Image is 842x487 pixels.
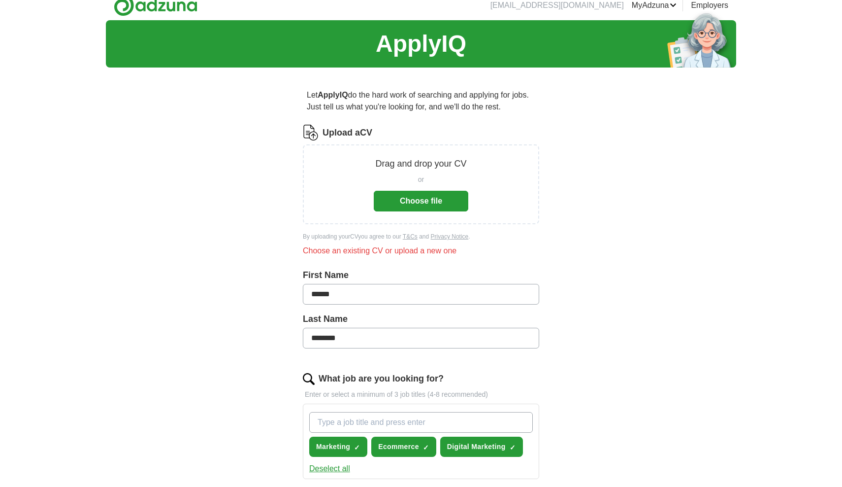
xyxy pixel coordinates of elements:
[319,372,444,385] label: What job are you looking for?
[431,233,469,240] a: Privacy Notice
[303,269,539,282] label: First Name
[303,245,539,257] div: Choose an existing CV or upload a new one
[510,444,516,452] span: ✓
[403,233,418,240] a: T&Cs
[303,313,539,326] label: Last Name
[303,125,319,140] img: CV Icon
[440,437,523,457] button: Digital Marketing✓
[371,437,436,457] button: Ecommerce✓
[318,91,348,99] strong: ApplyIQ
[323,126,372,139] label: Upload a CV
[309,437,367,457] button: Marketing✓
[309,412,533,433] input: Type a job title and press enter
[303,85,539,117] p: Let do the hard work of searching and applying for jobs. Just tell us what you're looking for, an...
[303,389,539,400] p: Enter or select a minimum of 3 job titles (4-8 recommended)
[375,157,466,171] p: Drag and drop your CV
[376,26,466,62] h1: ApplyIQ
[316,442,350,452] span: Marketing
[423,444,429,452] span: ✓
[303,373,315,385] img: search.png
[447,442,506,452] span: Digital Marketing
[378,442,419,452] span: Ecommerce
[418,174,424,185] span: or
[354,444,360,452] span: ✓
[309,463,350,475] button: Deselect all
[374,191,468,211] button: Choose file
[303,232,539,241] div: By uploading your CV you agree to our and .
